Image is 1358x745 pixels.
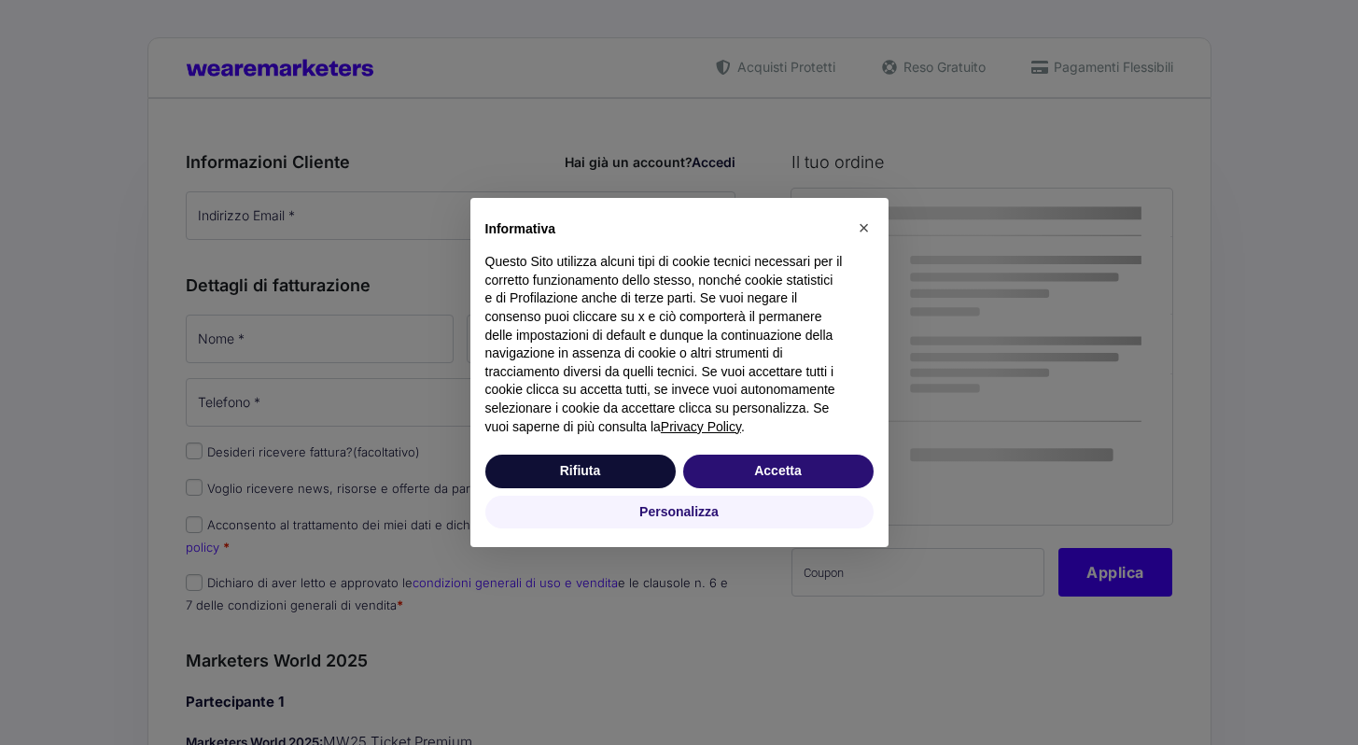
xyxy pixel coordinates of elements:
[661,419,741,434] a: Privacy Policy
[485,496,874,529] button: Personalizza
[859,218,870,238] span: ×
[485,220,844,239] h2: Informativa
[683,455,874,488] button: Accetta
[849,213,879,243] button: Chiudi questa informativa
[485,253,844,436] p: Questo Sito utilizza alcuni tipi di cookie tecnici necessari per il corretto funzionamento dello ...
[485,455,676,488] button: Rifiuta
